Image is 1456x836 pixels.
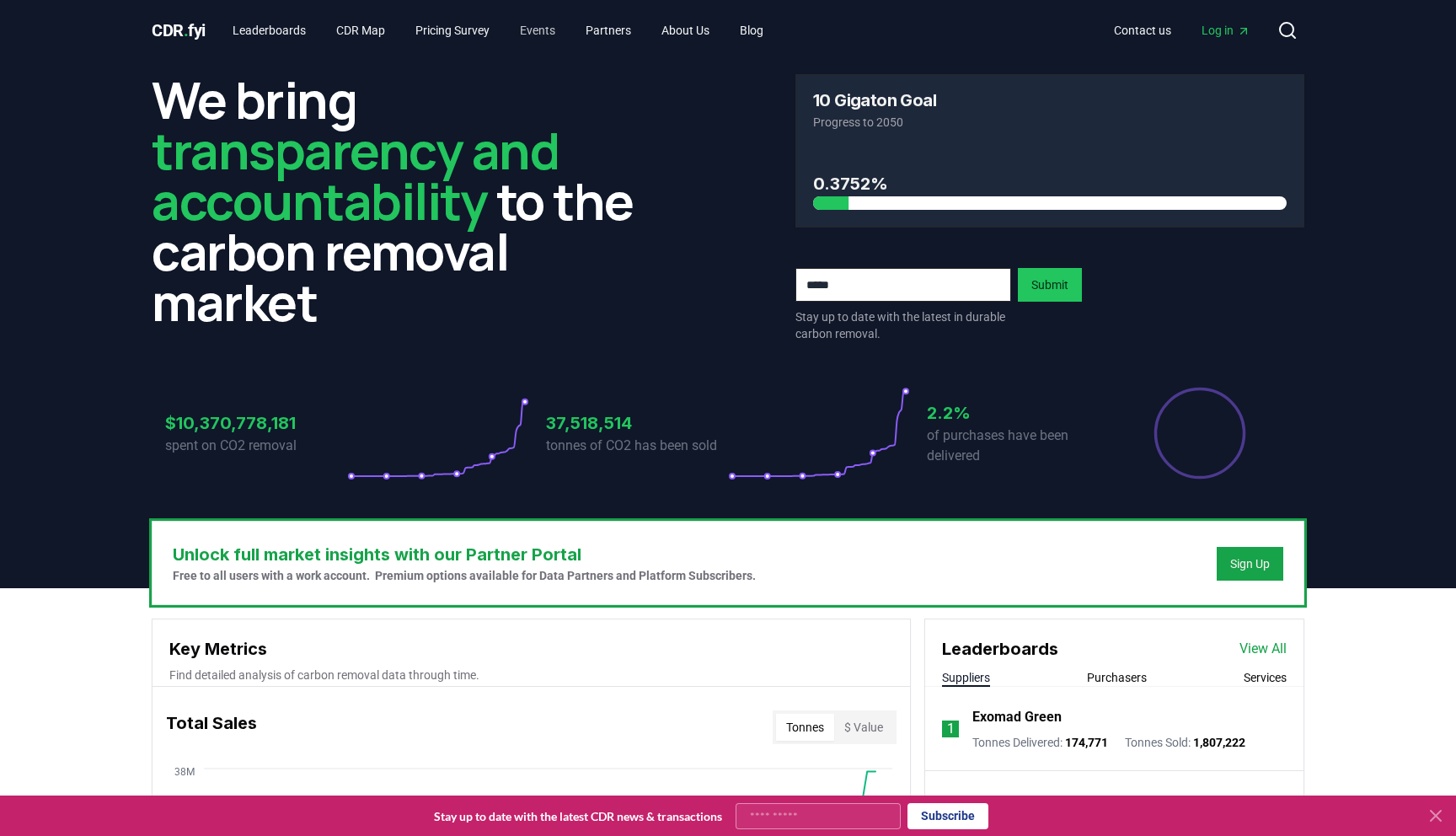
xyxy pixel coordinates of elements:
[166,710,257,744] h3: Total Sales
[506,15,569,46] a: Events
[813,92,936,109] h3: 10 Gigaton Goal
[927,426,1109,466] p: of purchases have been delivered
[572,15,645,46] a: Partners
[546,410,728,436] h3: 37,518,514
[972,734,1108,751] p: Tonnes Delivered :
[165,410,347,436] h3: $10,370,778,181
[1153,386,1247,480] div: Percentage of sales delivered
[152,20,206,40] span: CDR fyi
[402,15,503,46] a: Pricing Survey
[648,15,723,46] a: About Us
[972,791,1016,812] a: Varaha
[546,436,728,456] p: tonnes of CO2 has been sold
[184,20,189,40] span: .
[1100,15,1264,46] nav: Main
[1018,268,1082,302] button: Submit
[927,400,1109,426] h3: 2.2%
[1244,669,1287,686] button: Services
[942,636,1058,662] h3: Leaderboards
[173,567,756,584] p: Free to all users with a work account. Premium options available for Data Partners and Platform S...
[726,15,777,46] a: Blog
[1065,736,1108,749] span: 174,771
[947,719,955,739] p: 1
[1100,15,1185,46] a: Contact us
[219,15,777,46] nav: Main
[1188,15,1264,46] a: Log in
[323,15,399,46] a: CDR Map
[152,74,661,327] h2: We bring to the carbon removal market
[1125,734,1245,751] p: Tonnes Sold :
[1193,736,1245,749] span: 1,807,222
[1087,669,1147,686] button: Purchasers
[169,667,893,683] p: Find detailed analysis of carbon removal data through time.
[165,436,347,456] p: spent on CO2 removal
[152,19,206,42] a: CDR.fyi
[972,707,1062,727] a: Exomad Green
[813,114,1287,131] p: Progress to 2050
[942,669,990,686] button: Suppliers
[795,308,1011,342] p: Stay up to date with the latest in durable carbon removal.
[1217,547,1283,581] button: Sign Up
[1202,22,1250,39] span: Log in
[1230,555,1270,572] a: Sign Up
[219,15,319,46] a: Leaderboards
[776,714,834,741] button: Tonnes
[1239,639,1287,659] a: View All
[174,766,195,778] tspan: 38M
[813,171,1287,196] h3: 0.3752%
[169,636,893,662] h3: Key Metrics
[173,542,756,567] h3: Unlock full market insights with our Partner Portal
[152,115,559,235] span: transparency and accountability
[834,714,893,741] button: $ Value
